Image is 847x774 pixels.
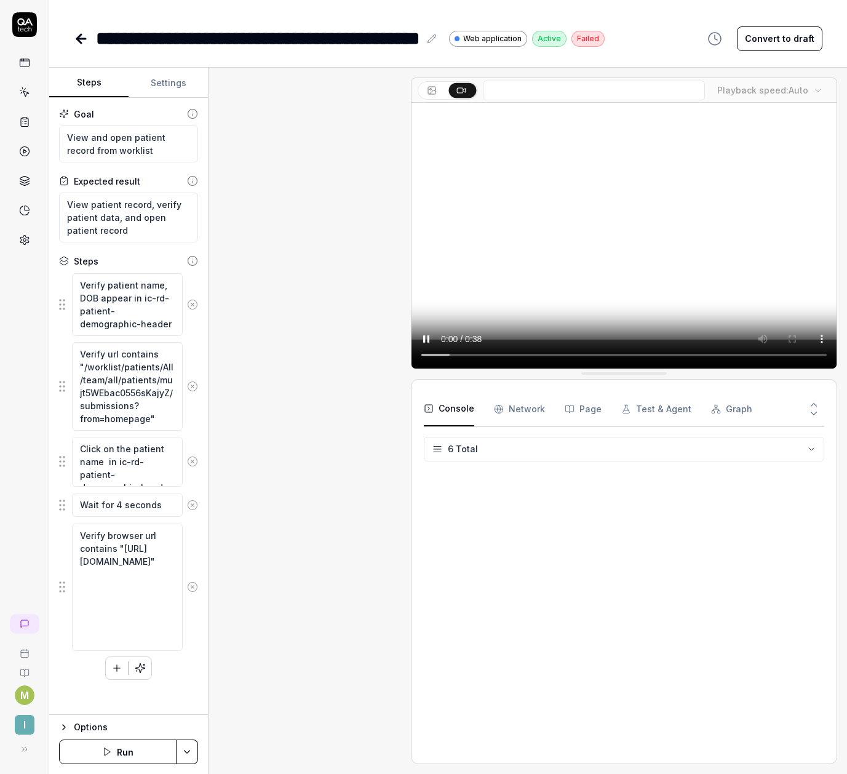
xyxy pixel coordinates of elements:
button: Run [59,740,177,764]
div: Suggestions [59,436,198,487]
button: M [15,685,34,705]
div: Suggestions [59,341,198,431]
div: Steps [74,255,98,268]
button: Test & Agent [621,392,691,426]
button: Console [424,392,474,426]
a: Book a call with us [5,639,44,658]
div: Expected result [74,175,140,188]
button: Remove step [183,575,202,599]
button: Graph [711,392,752,426]
button: I [5,705,44,737]
button: Steps [49,68,129,98]
span: Web application [463,33,522,44]
button: Remove step [183,493,202,517]
a: New conversation [10,614,39,634]
button: Remove step [183,449,202,474]
button: Network [494,392,545,426]
div: Goal [74,108,94,121]
span: I [15,715,34,735]
div: Failed [571,31,605,47]
button: Remove step [183,292,202,317]
div: Playback speed: [717,84,808,97]
div: Options [74,720,198,735]
button: Page [565,392,602,426]
button: Settings [129,68,208,98]
a: Web application [449,30,527,47]
div: Active [532,31,567,47]
button: Remove step [183,374,202,399]
div: Suggestions [59,523,198,652]
div: Suggestions [59,273,198,337]
button: View version history [700,26,730,51]
button: Options [59,720,198,735]
div: Suggestions [59,492,198,518]
a: Documentation [5,658,44,678]
button: Convert to draft [737,26,822,51]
